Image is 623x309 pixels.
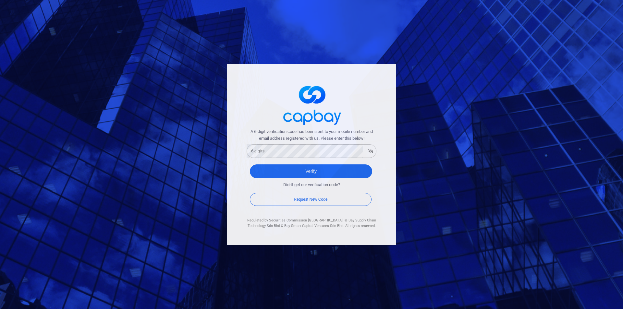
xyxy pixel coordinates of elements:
[279,80,344,128] img: logo
[247,218,376,229] div: Regulated by Securities Commission [GEOGRAPHIC_DATA]. © Bay Supply Chain Technology Sdn Bhd & Bay...
[250,164,372,178] button: Verify
[247,128,376,142] span: A 6-digit verification code has been sent to your mobile number and email address registered with...
[283,182,340,188] span: Didn't get our verification code?
[250,193,372,206] button: Request New Code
